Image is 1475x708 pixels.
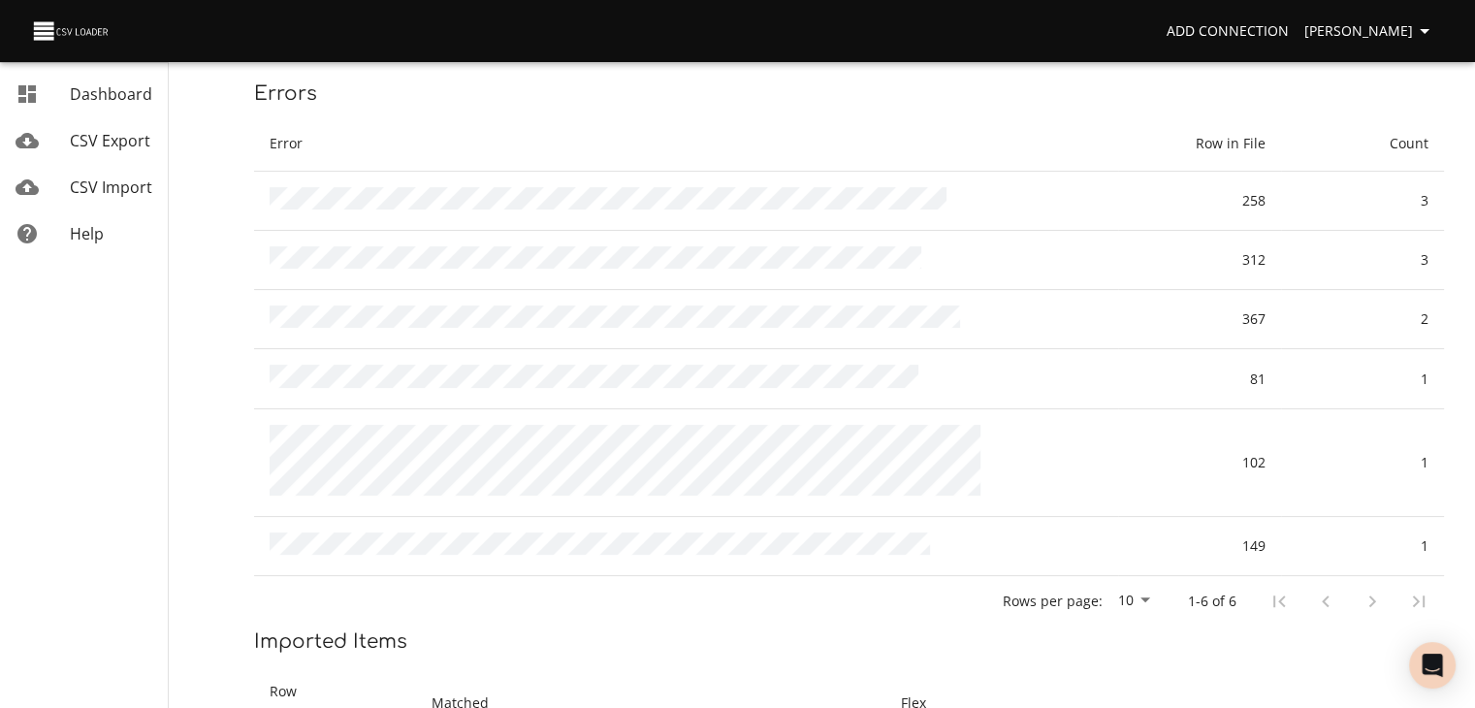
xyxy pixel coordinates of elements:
[1159,14,1297,49] a: Add Connection
[1409,642,1456,689] div: Open Intercom Messenger
[1281,290,1444,349] td: 2
[1188,592,1236,611] p: 1-6 of 6
[31,17,112,45] img: CSV Loader
[1118,516,1281,575] td: 149
[1304,19,1436,44] span: [PERSON_NAME]
[1118,231,1281,290] td: 312
[70,130,150,151] span: CSV Export
[1110,587,1157,616] div: 10
[1281,171,1444,230] td: 3
[254,82,317,105] span: Errors
[1118,171,1281,230] td: 258
[1167,19,1289,44] span: Add Connection
[70,223,104,244] span: Help
[1297,14,1444,49] button: [PERSON_NAME]
[1281,516,1444,575] td: 1
[1118,116,1281,172] th: Row in File
[1118,349,1281,408] td: 81
[1281,349,1444,408] td: 1
[70,83,152,105] span: Dashboard
[1281,231,1444,290] td: 3
[1118,408,1281,516] td: 102
[1003,592,1103,611] p: Rows per page:
[1281,408,1444,516] td: 1
[1118,290,1281,349] td: 367
[1281,116,1444,172] th: Count
[254,116,1118,172] th: Error
[254,630,407,653] span: Imported Items
[70,177,152,198] span: CSV Import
